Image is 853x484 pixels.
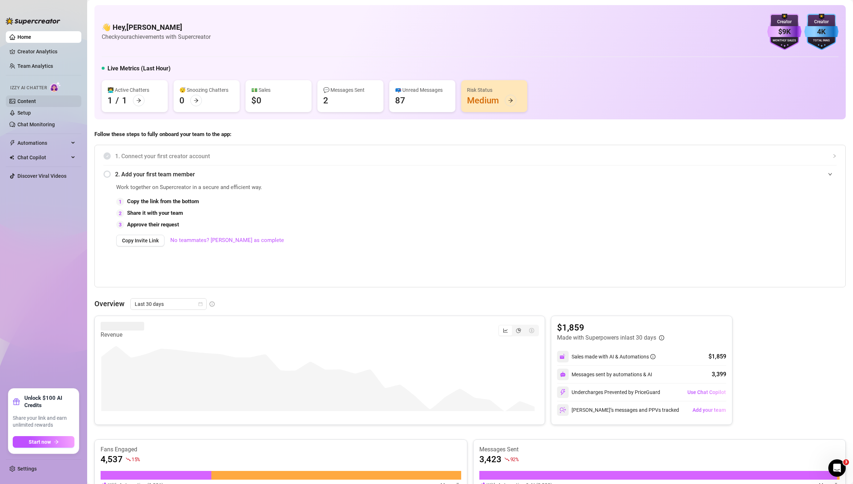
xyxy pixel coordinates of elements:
span: info-circle [210,302,215,307]
button: Start nowarrow-right [13,436,74,448]
a: Creator Analytics [17,46,76,57]
div: $0 [251,95,261,106]
div: 💵 Sales [251,86,306,94]
div: 2 [116,209,124,217]
div: segmented control [498,325,539,336]
span: gift [13,398,20,405]
button: Add your team [692,404,726,416]
img: svg%3e [560,407,566,413]
div: Creator [767,19,801,25]
div: 0 [179,95,184,106]
span: arrow-right [136,98,141,103]
article: Check your achievements with Supercreator [102,32,211,41]
img: svg%3e [560,353,566,360]
div: 87 [395,95,405,106]
h5: Live Metrics (Last Hour) [107,64,171,73]
img: blue-badge-DgoSNQY1.svg [804,14,838,50]
div: 1 [116,198,124,206]
span: fall [126,457,131,462]
div: 3 [116,221,124,229]
div: Risk Status [467,86,521,94]
span: 2. Add your first team member [115,170,837,179]
article: Fans Engaged [101,446,461,454]
span: Last 30 days [135,299,202,309]
strong: Share it with your team [127,210,183,216]
div: 📪 Unread Messages [395,86,450,94]
span: dollar-circle [529,328,534,333]
span: Add your team [692,407,726,413]
span: fall [504,457,509,462]
span: Use Chat Copilot [687,389,726,395]
span: Start now [29,439,51,445]
div: $9K [767,26,801,37]
span: Copy Invite Link [122,238,159,243]
span: calendar [198,302,203,306]
div: 💬 Messages Sent [323,86,378,94]
img: AI Chatter [50,82,61,92]
strong: Copy the link from the bottom [127,198,199,205]
div: 4K [804,26,838,37]
a: Team Analytics [17,63,53,69]
article: Messages Sent [479,446,840,454]
img: logo-BBDzfeDw.svg [6,17,60,25]
article: $1,859 [557,322,664,333]
span: arrow-right [508,98,513,103]
article: Revenue [101,331,144,339]
span: collapsed [832,154,837,158]
span: Share your link and earn unlimited rewards [13,415,74,429]
a: Chat Monitoring [17,122,55,127]
div: Total Fans [804,38,838,43]
div: 1 [122,95,127,106]
div: 😴 Snoozing Chatters [179,86,234,94]
span: 92 % [510,456,519,463]
iframe: Intercom live chat [828,459,846,477]
div: 👩‍💻 Active Chatters [107,86,162,94]
div: 1 [107,95,113,106]
span: 15 % [131,456,140,463]
h4: 👋 Hey, [PERSON_NAME] [102,22,211,32]
a: No teammates? [PERSON_NAME] as complete [170,236,284,245]
a: Settings [17,466,37,472]
span: arrow-right [194,98,199,103]
article: 4,537 [101,454,123,465]
div: 1. Connect your first creator account [103,147,837,165]
span: info-circle [650,354,655,359]
button: Copy Invite Link [116,235,164,246]
div: $1,859 [708,352,726,361]
button: Use Chat Copilot [687,386,726,398]
a: Setup [17,110,31,116]
div: 3,399 [712,370,726,379]
div: Undercharges Prevented by PriceGuard [557,386,660,398]
span: thunderbolt [9,140,15,146]
article: 3,423 [479,454,501,465]
span: Chat Copilot [17,152,69,163]
iframe: Adding Team Members [691,183,837,276]
span: 3 [843,459,849,465]
span: line-chart [503,328,508,333]
img: svg%3e [560,372,566,377]
article: Overview [94,298,125,309]
span: expanded [828,172,832,176]
strong: Unlock $100 AI Credits [24,394,74,409]
a: Home [17,34,31,40]
span: Izzy AI Chatter [10,85,47,91]
img: Chat Copilot [9,155,14,160]
a: Discover Viral Videos [17,173,66,179]
img: purple-badge-B9DA21FR.svg [767,14,801,50]
strong: Approve their request [127,221,179,228]
div: Monthly Sales [767,38,801,43]
span: arrow-right [54,439,59,444]
article: Made with Superpowers in last 30 days [557,333,656,342]
div: [PERSON_NAME]’s messages and PPVs tracked [557,404,679,416]
span: Work together on Supercreator in a secure and efficient way. [116,183,673,192]
div: 2. Add your first team member [103,165,837,183]
img: svg%3e [560,389,566,395]
span: pie-chart [516,328,521,333]
span: info-circle [659,335,664,340]
span: 1. Connect your first creator account [115,152,837,161]
span: Automations [17,137,69,149]
a: Content [17,98,36,104]
div: Sales made with AI & Automations [572,353,655,361]
strong: Follow these steps to fully onboard your team to the app: [94,131,231,138]
div: Creator [804,19,838,25]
